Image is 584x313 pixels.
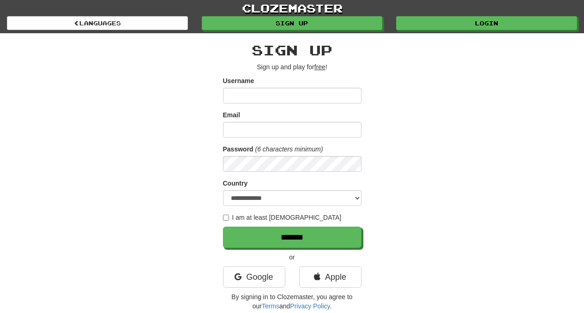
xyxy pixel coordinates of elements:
a: Apple [299,266,361,288]
label: I am at least [DEMOGRAPHIC_DATA] [223,213,342,222]
p: Sign up and play for ! [223,62,361,72]
u: free [314,63,325,71]
a: Google [223,266,285,288]
p: or [223,253,361,262]
label: Username [223,76,254,85]
label: Password [223,144,253,154]
p: By signing in to Clozemaster, you agree to our and . [223,292,361,311]
a: Languages [7,16,188,30]
a: Sign up [202,16,383,30]
a: Terms [262,302,279,310]
h2: Sign up [223,42,361,58]
a: Login [396,16,577,30]
a: Privacy Policy [290,302,330,310]
input: I am at least [DEMOGRAPHIC_DATA] [223,215,229,221]
label: Email [223,110,240,120]
em: (6 characters minimum) [255,145,323,153]
label: Country [223,179,248,188]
